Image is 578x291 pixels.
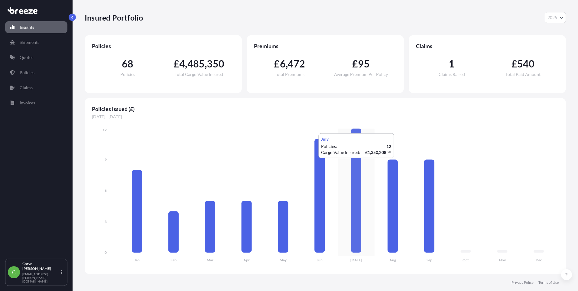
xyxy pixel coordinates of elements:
[105,219,107,224] tspan: 3
[120,72,135,77] span: Policies
[134,258,140,262] tspan: Jan
[187,59,205,69] span: 485
[536,258,542,262] tspan: Dec
[511,59,517,69] span: £
[207,59,224,69] span: 350
[22,272,60,283] p: [EMAIL_ADDRESS][PERSON_NAME][DOMAIN_NAME]
[254,42,397,50] span: Premiums
[20,100,35,106] p: Invoices
[358,59,369,69] span: 95
[280,258,287,262] tspan: May
[5,21,67,33] a: Insights
[317,258,323,262] tspan: Jun
[102,128,107,132] tspan: 12
[20,24,34,30] p: Insights
[174,59,179,69] span: £
[5,97,67,109] a: Invoices
[517,59,535,69] span: 540
[288,59,305,69] span: 472
[92,105,559,113] span: Policies Issued (£)
[511,280,534,285] a: Privacy Policy
[538,280,559,285] a: Terms of Use
[170,258,177,262] tspan: Feb
[5,82,67,94] a: Claims
[175,72,223,77] span: Total Cargo Value Insured
[286,59,288,69] span: ,
[275,72,304,77] span: Total Premiums
[545,12,566,23] button: Year Selector
[20,70,34,76] p: Policies
[5,36,67,48] a: Shipments
[92,114,559,120] span: [DATE] - [DATE]
[20,39,39,45] p: Shipments
[334,72,388,77] span: Average Premium Per Policy
[547,15,557,21] span: 2025
[463,258,469,262] tspan: Oct
[205,59,207,69] span: ,
[92,42,235,50] span: Policies
[499,258,506,262] tspan: Nov
[12,269,16,275] span: C
[20,54,33,60] p: Quotes
[505,72,541,77] span: Total Paid Amount
[389,258,396,262] tspan: Aug
[352,59,358,69] span: £
[85,13,143,22] p: Insured Portfolio
[22,261,60,271] p: Coryn [PERSON_NAME]
[280,59,286,69] span: 6
[105,188,107,193] tspan: 6
[20,85,33,91] p: Claims
[449,59,454,69] span: 1
[207,258,213,262] tspan: Mar
[5,51,67,64] a: Quotes
[274,59,280,69] span: £
[105,250,107,255] tspan: 0
[427,258,432,262] tspan: Sep
[243,258,250,262] tspan: Apr
[185,59,187,69] span: ,
[350,258,362,262] tspan: [DATE]
[5,67,67,79] a: Policies
[105,157,107,162] tspan: 9
[439,72,465,77] span: Claims Raised
[416,42,559,50] span: Claims
[122,59,133,69] span: 68
[179,59,185,69] span: 4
